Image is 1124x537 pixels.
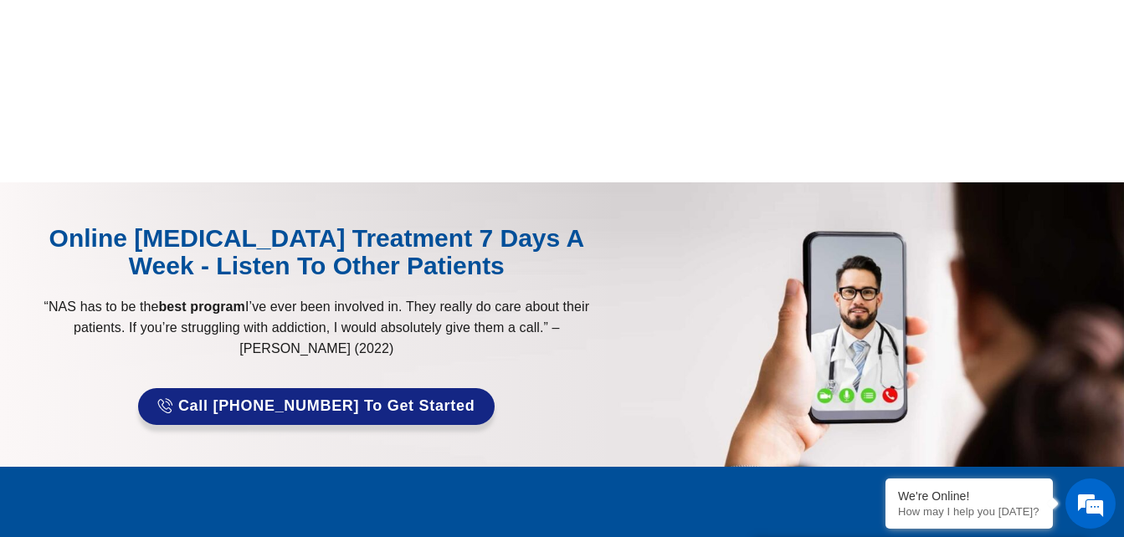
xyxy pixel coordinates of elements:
p: How may I help you today? [898,505,1040,518]
a: Call [PHONE_NUMBER] to Get Started [138,388,495,425]
div: We're Online! [898,489,1040,503]
p: “NAS has to be the I’ve ever been involved in. They really do care about their patients. If you’r... [17,296,617,359]
div: Chat with us now [112,88,306,110]
div: Navigation go back [18,86,44,111]
span: We're online! [97,161,231,330]
span: Call [PHONE_NUMBER] to Get Started [178,398,475,415]
div: Minimize live chat window [275,8,315,49]
textarea: Type your message and hit 'Enter' [8,359,319,417]
strong: best program [159,299,245,314]
div: Online [MEDICAL_DATA] Treatment 7 Days A Week - Listen to Other Patients [17,224,617,279]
